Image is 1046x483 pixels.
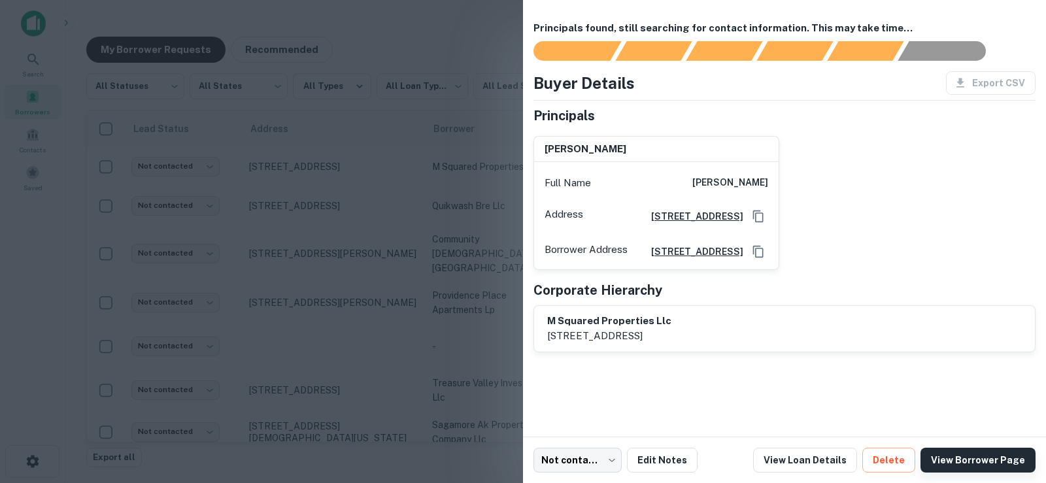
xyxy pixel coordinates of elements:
div: Principals found, AI now looking for contact information... [756,41,833,61]
button: Copy Address [749,207,768,226]
p: [STREET_ADDRESS] [547,328,671,344]
div: Sending borrower request to AI... [518,41,616,61]
a: [STREET_ADDRESS] [641,244,743,259]
p: Borrower Address [545,242,628,261]
div: Principals found, still searching for contact information. This may take time... [827,41,903,61]
iframe: Chat Widget [981,378,1046,441]
h6: m squared properties llc [547,314,671,329]
a: View Loan Details [753,448,857,473]
button: Delete [862,448,915,473]
div: AI fulfillment process complete. [898,41,1002,61]
div: Documents found, AI parsing details... [686,41,762,61]
button: Copy Address [749,242,768,261]
p: Address [545,207,583,226]
a: View Borrower Page [920,448,1036,473]
div: Your request is received and processing... [615,41,692,61]
h5: Corporate Hierarchy [533,280,662,300]
h6: [PERSON_NAME] [692,175,768,191]
h4: Buyer Details [533,71,635,95]
h6: Principals found, still searching for contact information. This may take time... [533,21,1036,36]
button: Edit Notes [627,448,698,473]
h6: [PERSON_NAME] [545,142,626,157]
h5: Principals [533,106,595,125]
a: [STREET_ADDRESS] [641,209,743,224]
p: Full Name [545,175,591,191]
div: Not contacted [533,448,622,473]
